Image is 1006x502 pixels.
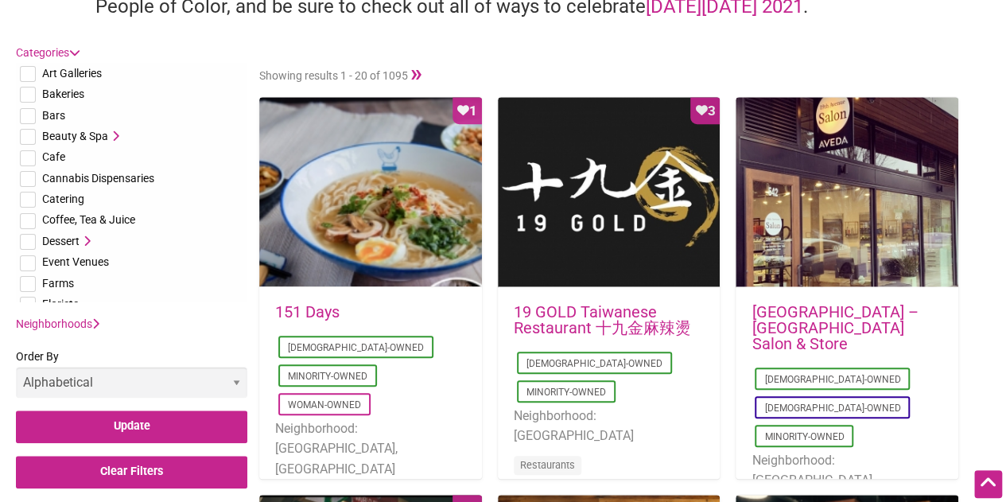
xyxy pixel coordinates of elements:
[16,456,247,488] input: Clear Filters
[42,150,65,163] span: Cafe
[42,109,65,122] span: Bars
[16,411,247,443] input: Update
[764,431,844,442] a: Minority-Owned
[42,213,135,226] span: Coffee, Tea & Juice
[764,374,900,385] a: [DEMOGRAPHIC_DATA]-Owned
[275,418,466,480] li: Neighborhood: [GEOGRAPHIC_DATA], [GEOGRAPHIC_DATA]
[275,302,340,321] a: 151 Days
[42,130,108,142] span: Beauty & Spa
[520,459,575,471] a: Restaurants
[752,450,942,491] li: Neighborhood: [GEOGRAPHIC_DATA]
[514,302,691,337] a: 19 GOLD Taiwanese Restaurant 十九金麻辣燙
[16,367,247,398] select: Order By
[526,387,606,398] a: Minority-Owned
[259,69,425,82] span: Showing results 1 - 20 of 1095
[752,302,918,353] a: [GEOGRAPHIC_DATA] – [GEOGRAPHIC_DATA] Salon & Store
[288,399,361,411] a: Woman-Owned
[42,235,80,247] span: Dessert
[42,298,79,310] span: Florists
[42,255,109,268] span: Event Venues
[42,172,154,185] span: Cannabis Dispensaries
[16,46,80,59] a: Categories
[42,67,102,80] span: Art Galleries
[16,317,99,330] a: Neighborhoods
[514,406,705,446] li: Neighborhood: [GEOGRAPHIC_DATA]
[42,193,84,205] span: Catering
[526,358,662,369] a: [DEMOGRAPHIC_DATA]-Owned
[16,347,247,411] label: Order By
[288,371,367,382] a: Minority-Owned
[974,470,1002,498] div: Scroll Back to Top
[288,342,424,353] a: [DEMOGRAPHIC_DATA]-Owned
[42,277,74,290] span: Farms
[408,59,425,87] a: »
[764,403,900,414] a: [DEMOGRAPHIC_DATA]-Owned
[42,88,84,100] span: Bakeries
